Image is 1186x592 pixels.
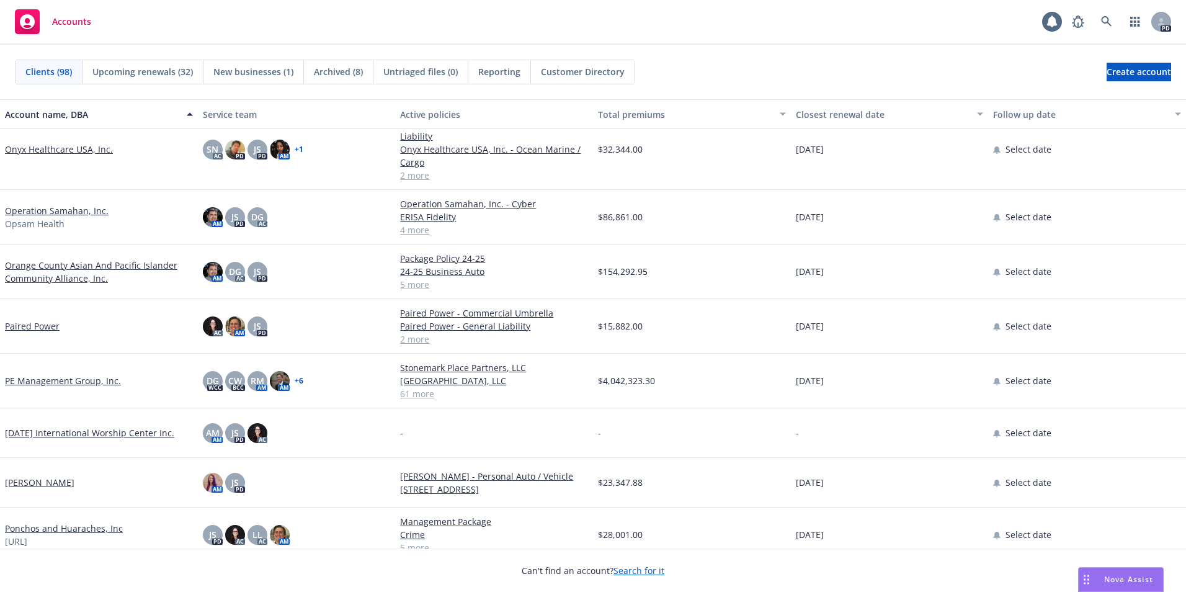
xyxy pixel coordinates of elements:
[252,528,262,541] span: LL
[400,252,588,265] a: Package Policy 24-25
[613,565,664,576] a: Search for it
[10,4,96,39] a: Accounts
[541,65,625,78] span: Customer Directory
[400,223,588,236] a: 4 more
[209,528,216,541] span: JS
[270,371,290,391] img: photo
[796,374,824,387] span: [DATE]
[1107,63,1171,81] a: Create account
[598,320,643,333] span: $15,882.00
[254,265,261,278] span: JS
[796,476,824,489] span: [DATE]
[400,320,588,333] a: Paired Power - General Liability
[400,541,588,554] a: 5 more
[796,320,824,333] span: [DATE]
[5,320,60,333] a: Paired Power
[203,473,223,493] img: photo
[225,525,245,545] img: photo
[314,65,363,78] span: Archived (8)
[5,143,113,156] a: Onyx Healthcare USA, Inc.
[5,535,27,548] span: [URL]
[796,143,824,156] span: [DATE]
[228,374,242,387] span: CW
[400,169,588,182] a: 2 more
[400,197,588,210] a: Operation Samahan, Inc. - Cyber
[5,522,123,535] a: Ponchos and Huaraches, Inc
[251,210,264,223] span: DG
[400,117,588,143] a: Onyx Healthcare USA, Inc. - Professional Liability
[400,515,588,528] a: Management Package
[213,65,293,78] span: New businesses (1)
[796,108,970,121] div: Closest renewal date
[207,143,218,156] span: SN
[400,333,588,346] a: 2 more
[598,426,601,439] span: -
[5,259,193,285] a: Orange County Asian And Pacific Islander Community Alliance, Inc.
[395,99,593,129] button: Active policies
[225,140,245,159] img: photo
[5,204,109,217] a: Operation Samahan, Inc.
[400,361,588,374] a: Stonemark Place Partners, LLC
[791,99,989,129] button: Closest renewal date
[1079,568,1094,591] div: Drag to move
[598,143,643,156] span: $32,344.00
[400,387,588,400] a: 61 more
[383,65,458,78] span: Untriaged files (0)
[251,374,264,387] span: RM
[92,65,193,78] span: Upcoming renewals (32)
[1005,210,1051,223] span: Select date
[231,476,239,489] span: JS
[1066,9,1090,34] a: Report a Bug
[52,17,91,27] span: Accounts
[231,426,239,439] span: JS
[1005,374,1051,387] span: Select date
[796,210,824,223] span: [DATE]
[598,265,648,278] span: $154,292.95
[203,262,223,282] img: photo
[400,426,403,439] span: -
[1107,60,1171,84] span: Create account
[25,65,72,78] span: Clients (98)
[400,483,588,496] a: [STREET_ADDRESS]
[231,210,239,223] span: JS
[400,143,588,169] a: Onyx Healthcare USA, Inc. - Ocean Marine / Cargo
[5,426,174,439] a: [DATE] International Worship Center Inc.
[1005,143,1051,156] span: Select date
[598,210,643,223] span: $86,861.00
[598,108,772,121] div: Total premiums
[254,143,261,156] span: JS
[206,426,220,439] span: AM
[270,140,290,159] img: photo
[796,528,824,541] span: [DATE]
[5,476,74,489] a: [PERSON_NAME]
[254,320,261,333] span: JS
[247,423,267,443] img: photo
[598,476,643,489] span: $23,347.88
[1005,426,1051,439] span: Select date
[203,316,223,336] img: photo
[478,65,520,78] span: Reporting
[400,528,588,541] a: Crime
[598,528,643,541] span: $28,001.00
[796,265,824,278] span: [DATE]
[400,265,588,278] a: 24-25 Business Auto
[1123,9,1148,34] a: Switch app
[522,564,664,577] span: Can't find an account?
[1005,320,1051,333] span: Select date
[796,426,799,439] span: -
[203,108,391,121] div: Service team
[993,108,1167,121] div: Follow up date
[229,265,241,278] span: DG
[5,108,179,121] div: Account name, DBA
[1005,476,1051,489] span: Select date
[270,525,290,545] img: photo
[400,307,588,320] a: Paired Power - Commercial Umbrella
[400,374,588,387] a: [GEOGRAPHIC_DATA], LLC
[295,377,303,385] a: + 6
